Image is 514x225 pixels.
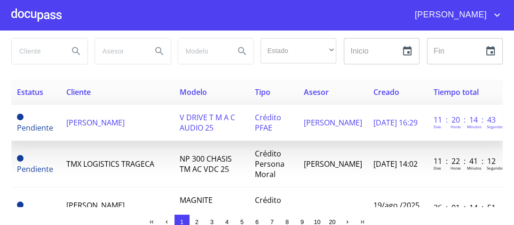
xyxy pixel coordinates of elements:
p: Dias [434,124,441,129]
span: [PERSON_NAME] [408,8,491,23]
span: Crédito PFAE [255,112,281,133]
span: Pendiente [17,155,24,162]
span: Asesor [304,87,329,97]
p: Segundos [487,124,504,129]
span: Modelo [180,87,207,97]
button: Search [148,40,171,62]
span: [PERSON_NAME] [304,205,362,216]
span: 19/ago./2025 11:29 [373,200,419,221]
span: Pendiente [17,114,24,120]
span: [PERSON_NAME] [66,117,125,128]
p: Horas [451,165,461,171]
span: [PERSON_NAME] [304,117,362,128]
button: Search [65,40,87,62]
span: [PERSON_NAME] [304,159,362,169]
button: Search [231,40,253,62]
span: Tipo [255,87,270,97]
span: [DATE] 16:29 [373,117,418,128]
span: [PERSON_NAME] [PERSON_NAME] [66,200,125,221]
button: account of current user [408,8,503,23]
span: Pendiente [17,164,53,174]
span: Crédito Persona Moral [255,148,285,179]
span: Pendiente [17,123,53,133]
span: [DATE] 14:02 [373,159,418,169]
p: Minutos [467,165,482,171]
span: V DRIVE T M A C AUDIO 25 [180,112,235,133]
span: TMX LOGISTICS TRAGECA [66,159,154,169]
span: Tiempo total [434,87,479,97]
div: ​ [261,38,336,63]
input: search [178,39,228,64]
span: Cliente [66,87,91,97]
p: Minutos [467,124,482,129]
span: NP 300 CHASIS TM AC VDC 25 [180,154,232,174]
p: 36 : 01 : 14 : 51 [434,202,497,213]
p: Horas [451,124,461,129]
p: 11 : 20 : 14 : 43 [434,115,497,125]
span: Estatus [17,87,43,97]
input: search [12,39,61,64]
span: Creado [373,87,399,97]
p: Segundos [487,165,504,171]
p: 11 : 22 : 41 : 12 [434,156,497,166]
p: Dias [434,165,441,171]
span: Pendiente [17,202,24,208]
input: search [95,39,144,64]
